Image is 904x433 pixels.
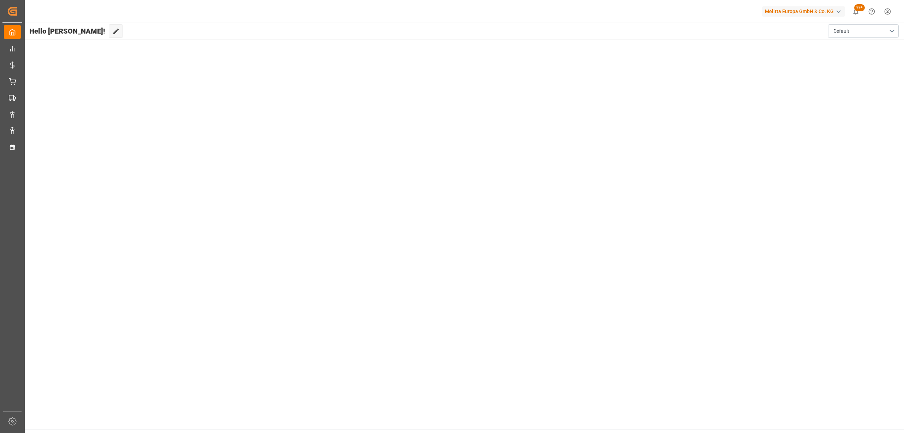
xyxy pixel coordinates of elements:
span: 99+ [854,4,865,11]
button: show 100 new notifications [848,4,864,19]
button: open menu [828,24,899,38]
button: Melitta Europa GmbH & Co. KG [762,5,848,18]
span: Default [833,28,849,35]
button: Help Center [864,4,880,19]
span: Hello [PERSON_NAME]! [29,24,105,38]
div: Melitta Europa GmbH & Co. KG [762,6,845,17]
